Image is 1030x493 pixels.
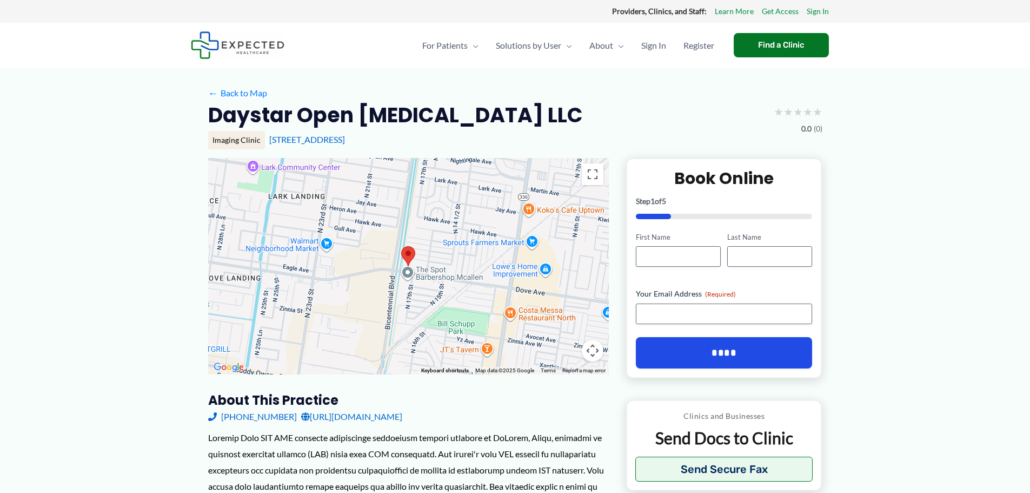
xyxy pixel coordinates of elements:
button: Toggle fullscreen view [582,163,603,185]
span: Map data ©2025 Google [475,367,534,373]
span: 1 [650,196,655,206]
button: Map camera controls [582,340,603,361]
span: Menu Toggle [468,27,479,64]
a: Sign In [807,4,829,18]
a: AboutMenu Toggle [581,27,633,64]
img: Expected Healthcare Logo - side, dark font, small [191,31,284,59]
span: Menu Toggle [561,27,572,64]
a: Get Access [762,4,799,18]
a: Open this area in Google Maps (opens a new window) [211,360,247,374]
h3: About this practice [208,392,609,409]
h2: Book Online [636,168,813,189]
img: Google [211,360,247,374]
a: Find a Clinic [734,33,829,57]
p: Send Docs to Clinic [635,428,813,449]
span: About [589,27,613,64]
span: ← [208,88,218,98]
a: Learn More [715,4,754,18]
p: Clinics and Businesses [635,409,813,423]
span: Sign In [641,27,666,64]
a: Sign In [633,27,675,64]
div: Imaging Clinic [208,131,265,149]
span: ★ [793,102,803,122]
span: ★ [813,102,822,122]
a: [URL][DOMAIN_NAME] [301,409,402,425]
label: Your Email Address [636,288,813,299]
h2: Daystar Open [MEDICAL_DATA] LLC [208,102,583,128]
span: (0) [814,122,822,136]
a: ←Back to Map [208,85,267,101]
span: ★ [774,102,783,122]
span: ★ [803,102,813,122]
strong: Providers, Clinics, and Staff: [612,6,707,16]
span: 0.0 [801,122,812,136]
a: Terms (opens in new tab) [541,367,556,373]
label: Last Name [727,232,812,242]
a: Register [675,27,723,64]
span: ★ [783,102,793,122]
span: 5 [662,196,666,206]
a: Report a map error [562,367,606,373]
label: First Name [636,232,721,242]
span: (Required) [705,290,736,298]
span: Register [683,27,714,64]
span: Menu Toggle [613,27,624,64]
button: Keyboard shortcuts [421,367,469,374]
button: Send Secure Fax [635,457,813,482]
span: For Patients [422,27,468,64]
a: [STREET_ADDRESS] [269,134,345,144]
a: Solutions by UserMenu Toggle [487,27,581,64]
nav: Primary Site Navigation [414,27,723,64]
a: For PatientsMenu Toggle [414,27,487,64]
a: [PHONE_NUMBER] [208,409,297,425]
p: Step of [636,198,813,205]
span: Solutions by User [496,27,561,64]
